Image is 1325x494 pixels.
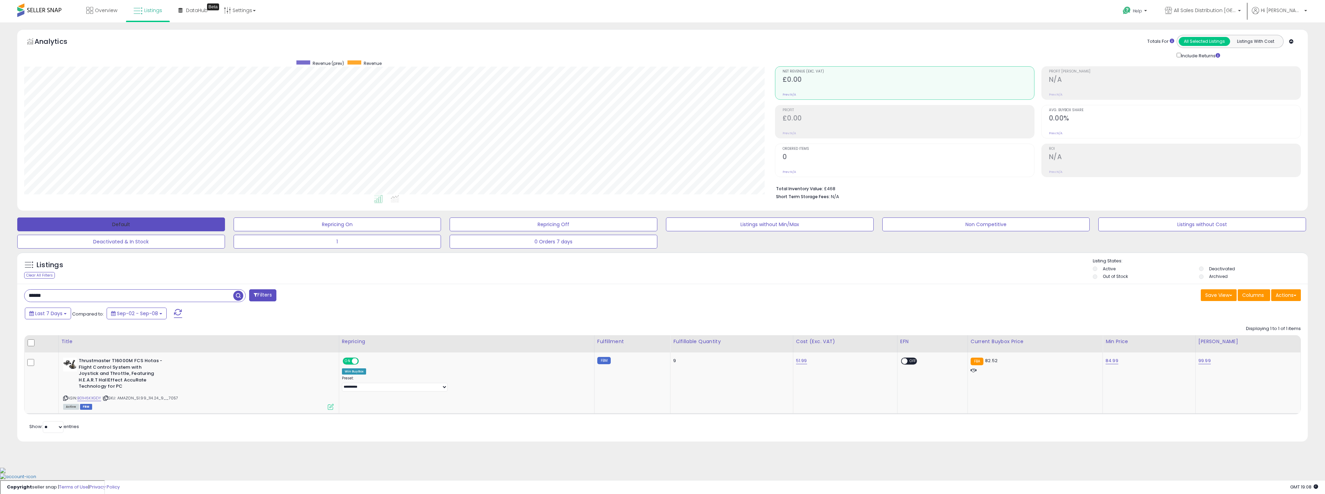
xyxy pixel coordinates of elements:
span: Help [1133,8,1142,14]
span: FBM [80,404,92,410]
div: Totals For [1147,38,1174,45]
h2: N/A [1049,153,1301,162]
label: Out of Stock [1103,273,1128,279]
a: 51.99 [796,357,807,364]
span: | SKU: AMAZON_51.99_114.24_9__7057 [102,395,178,401]
span: Columns [1242,292,1264,299]
b: Total Inventory Value: [776,186,823,192]
h5: Listings [37,260,63,270]
div: Fulfillable Quantity [673,338,790,345]
span: DataHub [186,7,208,14]
p: Listing States: [1093,258,1307,264]
small: Prev: N/A [1049,170,1062,174]
label: Active [1103,266,1116,272]
span: All listings currently available for purchase on Amazon [63,404,79,410]
button: Sep-02 - Sep-08 [107,308,167,319]
span: Net Revenue (Exc. VAT) [783,70,1034,74]
span: ON [343,358,352,364]
button: 1 [234,235,441,249]
a: B01H6KXGDY [77,395,101,401]
button: Filters [249,289,276,301]
small: FBA [971,358,983,365]
a: 99.99 [1198,357,1211,364]
b: Short Term Storage Fees: [776,194,830,200]
div: Clear All Filters [24,272,55,279]
span: Ordered Items [783,147,1034,151]
div: Current Buybox Price [971,338,1100,345]
small: Prev: N/A [783,170,796,174]
small: Prev: N/A [1049,131,1062,135]
button: Listings without Cost [1098,217,1306,231]
label: Archived [1209,273,1228,279]
span: Compared to: [72,311,104,317]
span: Revenue (prev) [313,60,344,66]
span: Show: entries [29,423,79,430]
span: All Sales Distribution [GEOGRAPHIC_DATA] [1174,7,1236,14]
span: Profit [PERSON_NAME] [1049,70,1301,74]
div: Displaying 1 to 1 of 1 items [1246,326,1301,332]
a: 84.99 [1106,357,1118,364]
button: Non Competitive [882,217,1090,231]
div: Cost (Exc. VAT) [796,338,894,345]
button: 0 Orders 7 days [450,235,657,249]
span: Sep-02 - Sep-08 [117,310,158,317]
span: Profit [783,108,1034,112]
a: Help [1117,1,1154,22]
h5: Analytics [35,37,81,48]
h2: N/A [1049,76,1301,85]
button: Repricing Off [450,217,657,231]
span: 82.52 [985,357,998,364]
h2: £0.00 [783,76,1034,85]
small: FBM [597,357,611,364]
label: Deactivated [1209,266,1235,272]
div: Preset: [342,376,589,391]
div: Include Returns [1171,51,1228,59]
small: Prev: N/A [783,93,796,97]
small: Prev: N/A [1049,93,1062,97]
b: Thrustmaster T16000M FCS Hotas - Flight Control System with Joystick and Throttle, Featuring H.E.... [79,358,163,391]
span: Avg. Buybox Share [1049,108,1301,112]
li: £468 [776,184,1296,192]
span: Overview [95,7,117,14]
div: 9 [673,358,787,364]
div: Win BuyBox [342,368,366,375]
button: Last 7 Days [25,308,71,319]
h2: 0 [783,153,1034,162]
button: Save View [1201,289,1237,301]
img: 41xNBOHMLML._SL40_.jpg [63,358,77,371]
button: Listings without Min/Max [666,217,874,231]
span: Hi [PERSON_NAME] [1261,7,1302,14]
span: N/A [831,193,839,200]
div: Fulfillment [597,338,667,345]
button: Deactivated & In Stock [17,235,225,249]
button: Default [17,217,225,231]
i: Get Help [1122,6,1131,15]
button: Actions [1271,289,1301,301]
button: Columns [1238,289,1270,301]
button: Listings With Cost [1230,37,1281,46]
span: ROI [1049,147,1301,151]
div: EFN [900,338,965,345]
span: Revenue [364,60,382,66]
button: Repricing On [234,217,441,231]
h2: 0.00% [1049,114,1301,124]
div: ASIN: [63,358,334,409]
span: OFF [907,358,919,364]
span: Listings [144,7,162,14]
div: [PERSON_NAME] [1198,338,1298,345]
div: Title [61,338,336,345]
small: Prev: N/A [783,131,796,135]
div: Min Price [1106,338,1192,345]
div: Tooltip anchor [207,3,219,10]
div: Repricing [342,338,591,345]
span: Last 7 Days [35,310,62,317]
a: Hi [PERSON_NAME] [1252,7,1307,22]
h2: £0.00 [783,114,1034,124]
button: All Selected Listings [1179,37,1230,46]
span: OFF [357,358,369,364]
